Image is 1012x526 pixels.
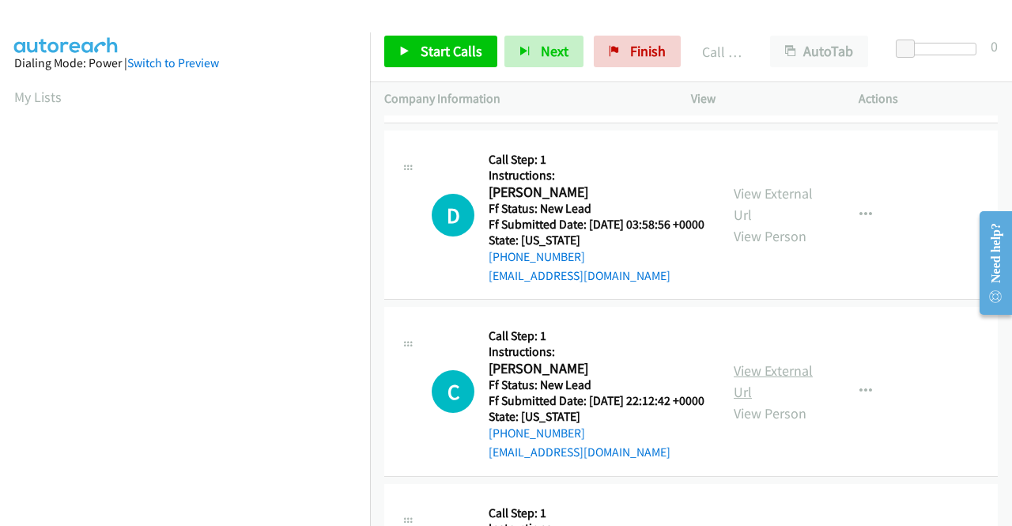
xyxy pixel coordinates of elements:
span: Start Calls [421,42,482,60]
h5: Call Step: 1 [489,152,704,168]
h5: Ff Status: New Lead [489,201,704,217]
a: [PHONE_NUMBER] [489,249,585,264]
h5: Ff Submitted Date: [DATE] 22:12:42 +0000 [489,393,704,409]
a: Start Calls [384,36,497,67]
h5: Call Step: 1 [489,505,704,521]
h5: Ff Status: New Lead [489,377,704,393]
span: Next [541,42,568,60]
h5: Instructions: [489,344,704,360]
h5: State: [US_STATE] [489,233,704,248]
div: 0 [991,36,998,57]
div: The call is yet to be attempted [432,194,474,237]
button: Next [504,36,583,67]
a: Finish [594,36,681,67]
a: View External Url [734,184,813,224]
a: View Person [734,227,806,245]
p: View [691,89,830,108]
button: AutoTab [770,36,868,67]
h1: D [432,194,474,237]
div: The call is yet to be attempted [432,370,474,413]
iframe: Resource Center [967,200,1012,326]
a: Switch to Preview [127,55,219,70]
h5: Instructions: [489,168,704,184]
a: [EMAIL_ADDRESS][DOMAIN_NAME] [489,268,670,283]
p: Call Completed [702,41,742,62]
div: Dialing Mode: Power | [14,54,356,73]
p: Actions [859,89,998,108]
h1: C [432,370,474,413]
a: View External Url [734,361,813,401]
a: View Person [734,404,806,422]
a: [EMAIL_ADDRESS][DOMAIN_NAME] [489,445,670,460]
h5: State: [US_STATE] [489,409,704,425]
h2: [PERSON_NAME] [489,184,704,202]
h2: [PERSON_NAME] [489,360,704,378]
p: Company Information [384,89,663,108]
a: [PHONE_NUMBER] [489,426,585,441]
a: My Lists [14,88,62,106]
h5: Call Step: 1 [489,328,704,344]
span: Finish [630,42,666,60]
div: Delay between calls (in seconds) [904,43,976,55]
h5: Ff Submitted Date: [DATE] 03:58:56 +0000 [489,217,704,233]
